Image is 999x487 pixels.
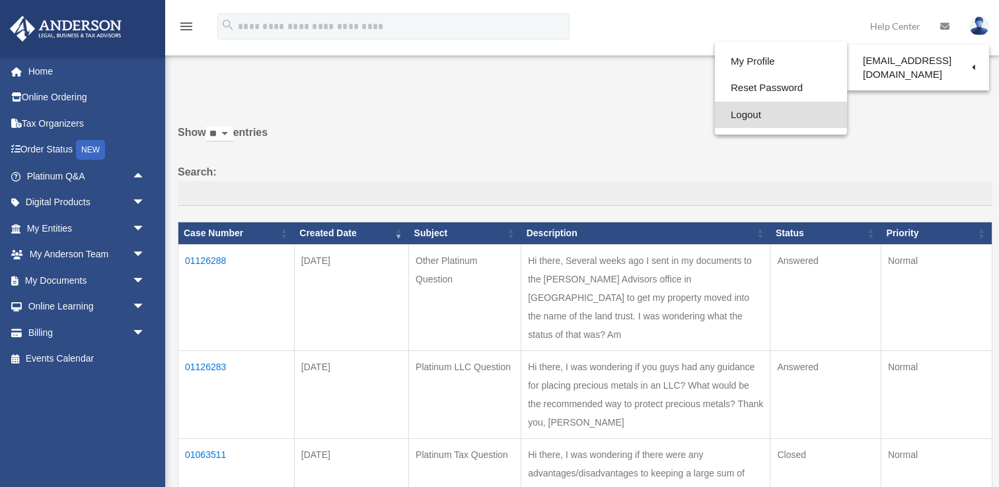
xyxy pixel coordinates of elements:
label: Search: [178,163,992,207]
input: Search: [178,181,992,207]
a: My Profile [715,48,847,75]
label: Show entries [178,123,992,155]
a: Tax Organizers [9,110,165,137]
th: Case Number: activate to sort column ascending [178,222,295,245]
td: Normal [881,245,992,351]
a: [EMAIL_ADDRESS][DOMAIN_NAME] [847,48,989,87]
a: Billingarrow_drop_down [9,319,165,346]
a: Platinum Q&Aarrow_drop_up [9,163,159,189]
a: My Entitiesarrow_drop_down [9,215,165,242]
a: My Documentsarrow_drop_down [9,267,165,294]
img: User Pic [969,16,989,36]
span: arrow_drop_down [132,294,159,321]
img: Anderson Advisors Platinum Portal [6,16,126,42]
td: [DATE] [294,351,408,439]
th: Created Date: activate to sort column ascending [294,222,408,245]
a: Online Ordering [9,84,165,111]
td: Other Platinum Question [409,245,521,351]
div: NEW [76,140,105,160]
a: menu [178,23,194,34]
a: Logout [715,102,847,129]
td: 01126283 [178,351,295,439]
td: Answered [770,351,881,439]
a: Reset Password [715,75,847,102]
span: arrow_drop_down [132,189,159,216]
span: arrow_drop_up [132,163,159,190]
i: menu [178,18,194,34]
a: My Anderson Teamarrow_drop_down [9,242,165,268]
a: Digital Productsarrow_drop_down [9,189,165,216]
th: Description: activate to sort column ascending [521,222,770,245]
span: arrow_drop_down [132,215,159,242]
td: [DATE] [294,245,408,351]
a: Home [9,58,165,84]
th: Subject: activate to sort column ascending [409,222,521,245]
span: arrow_drop_down [132,242,159,269]
td: 01126288 [178,245,295,351]
span: arrow_drop_down [132,267,159,294]
select: Showentries [206,127,233,142]
th: Priority: activate to sort column ascending [881,222,992,245]
i: search [221,18,235,32]
a: Order StatusNEW [9,137,165,164]
a: Events Calendar [9,346,165,372]
td: Normal [881,351,992,439]
th: Status: activate to sort column ascending [770,222,881,245]
td: Answered [770,245,881,351]
td: Hi there, Several weeks ago I sent in my documents to the [PERSON_NAME] Advisors office in [GEOGR... [521,245,770,351]
td: Hi there, I was wondering if you guys had any guidance for placing precious metals in an LLC? Wha... [521,351,770,439]
td: Platinum LLC Question [409,351,521,439]
span: arrow_drop_down [132,319,159,346]
a: Online Learningarrow_drop_down [9,294,165,320]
